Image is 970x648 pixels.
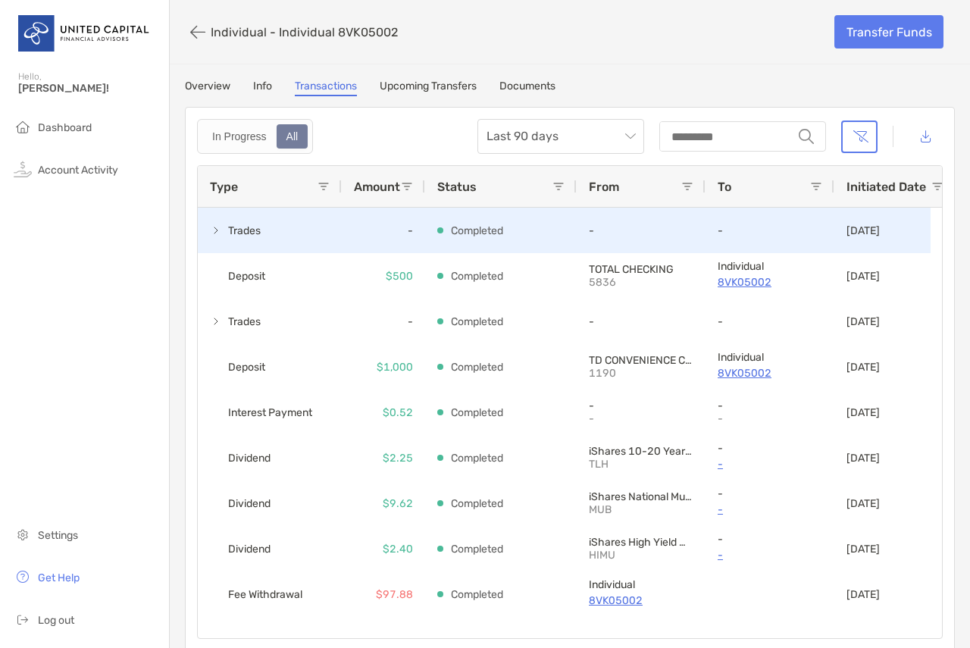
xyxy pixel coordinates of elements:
span: Trades [228,218,261,243]
span: Dividend [228,446,271,471]
p: iShares National Muni Bond ETF [589,490,693,503]
span: Amount [354,180,400,194]
span: Status [437,180,477,194]
p: TD CONVENIENCE CHECKING [589,354,693,367]
p: - [718,533,822,546]
img: get-help icon [14,568,32,586]
p: $2.25 [383,449,413,468]
p: Individual - Individual 8VK05002 [211,25,398,39]
img: household icon [14,117,32,136]
a: Upcoming Transfers [380,80,477,96]
p: - [589,412,693,425]
p: Completed [451,494,503,513]
a: 8VK05002 [718,273,822,292]
img: activity icon [14,160,32,178]
p: 1190 [589,367,693,380]
span: Interest Payment [228,400,312,425]
a: - [718,546,822,565]
span: To [718,180,731,194]
p: [DATE] [846,315,880,328]
div: segmented control [197,119,313,154]
a: - [718,455,822,474]
p: TLH [589,458,693,471]
p: $2.40 [383,540,413,559]
p: Individual [718,260,822,273]
p: [DATE] [846,406,880,419]
p: HIMU [589,549,693,562]
span: Type [210,180,238,194]
p: iShares High Yield Muni Active ETF [589,536,693,549]
p: 5836 [589,276,693,289]
p: $0.52 [383,403,413,422]
a: 8VK05002 [589,591,693,610]
span: From [589,180,619,194]
span: Settings [38,529,78,542]
span: Account Activity [38,164,118,177]
p: Individual [589,578,693,591]
img: logout icon [14,610,32,628]
p: TOTAL CHECKING [589,263,693,276]
p: $9.62 [383,494,413,513]
a: 8VK05002 [718,364,822,383]
div: - [342,208,425,253]
p: - [718,487,822,500]
img: settings icon [14,525,32,543]
p: - [718,442,822,455]
p: [DATE] [846,361,880,374]
p: - [718,224,822,237]
img: input icon [799,129,814,144]
span: Deposit [228,264,265,289]
p: Completed [451,358,503,377]
a: Transactions [295,80,357,96]
p: iShares 10-20 Year Treasury Bond ETF [589,445,693,458]
p: - [718,315,822,328]
p: - [589,315,693,328]
p: [DATE] [846,270,880,283]
a: Transfer Funds [834,15,943,49]
div: All [278,126,307,147]
p: [DATE] [846,497,880,510]
p: $97.88 [376,585,413,604]
p: [DATE] [846,543,880,556]
p: Completed [451,403,503,422]
p: Completed [451,540,503,559]
p: - [718,412,822,425]
a: Overview [185,80,230,96]
span: Trades [228,309,261,334]
p: $500 [386,267,413,286]
p: [DATE] [846,224,880,237]
span: Dividend [228,537,271,562]
p: Completed [451,585,503,604]
p: [DATE] [846,588,880,601]
img: United Capital Logo [18,6,151,61]
p: Completed [451,312,503,331]
p: [DATE] [846,452,880,465]
span: Initiated Date [846,180,926,194]
p: MUB [589,503,693,516]
a: Documents [499,80,555,96]
p: - [589,224,693,237]
p: - [589,399,693,412]
p: - [718,399,822,412]
span: Dashboard [38,121,92,134]
p: Individual [718,351,822,364]
span: Fee Withdrawal [228,582,302,607]
span: Dividend [228,491,271,516]
p: Completed [451,449,503,468]
span: Log out [38,614,74,627]
p: $1,000 [377,358,413,377]
span: Deposit [228,355,265,380]
button: Clear filters [841,121,878,153]
p: Completed [451,221,503,240]
a: - [718,500,822,519]
a: Info [253,80,272,96]
div: In Progress [204,126,275,147]
span: [PERSON_NAME]! [18,82,160,95]
span: Last 90 days [487,120,635,153]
